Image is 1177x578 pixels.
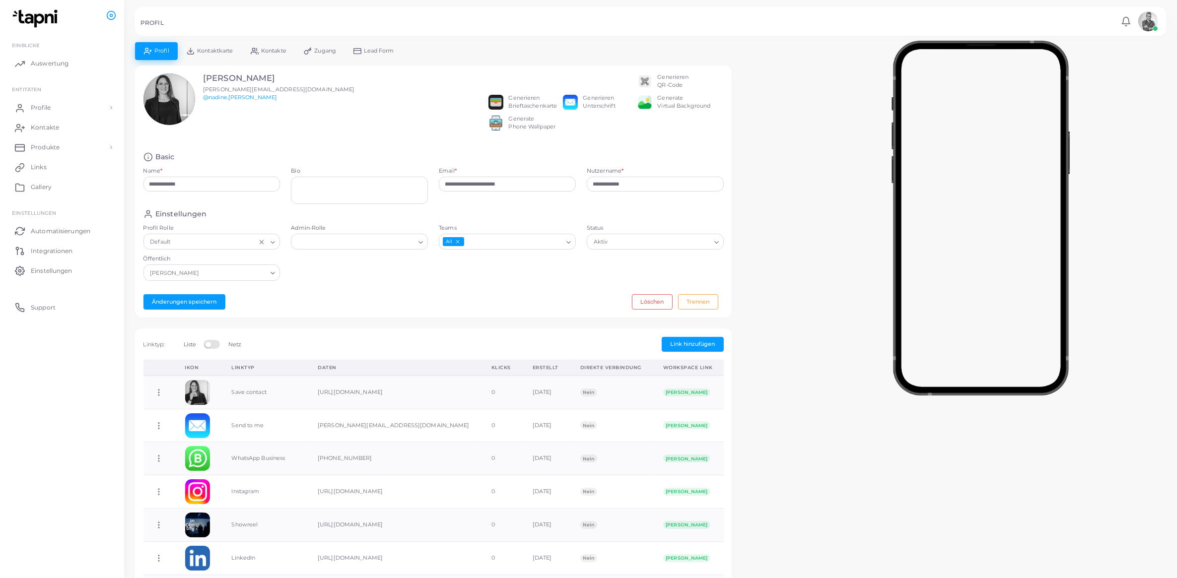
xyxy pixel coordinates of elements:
[488,116,503,130] img: 522fc3d1c3555ff804a1a379a540d0107ed87845162a92721bf5e2ebbcc3ae6c.png
[221,475,307,509] td: Instagram
[7,118,117,137] a: Kontakte
[580,488,597,496] span: Nein
[31,227,90,236] span: Automatisierungen
[583,94,616,110] div: Generieren Unterschrift
[203,86,355,93] span: [PERSON_NAME][EMAIL_ADDRESS][DOMAIN_NAME]
[307,509,481,542] td: [URL][DOMAIN_NAME]
[155,209,207,219] h4: Einstellungen
[481,541,522,575] td: 0
[31,103,51,112] span: Profile
[580,388,597,396] span: Nein
[203,73,355,83] h3: [PERSON_NAME]
[481,509,522,542] td: 0
[610,237,710,248] input: Search for option
[197,48,233,54] span: Kontaktkarte
[481,409,522,442] td: 0
[155,152,175,162] h4: Basic
[201,267,267,278] input: Search for option
[670,340,715,347] span: Link hinzufügen
[221,442,307,475] td: WhatsApp Business
[7,54,117,73] a: Auswertung
[143,234,280,250] div: Search for option
[12,42,40,48] span: EINBLICKE
[522,475,569,509] td: [DATE]
[663,488,710,496] span: [PERSON_NAME]
[7,260,117,280] a: Einstellungen
[143,360,174,376] th: Action
[522,541,569,575] td: [DATE]
[7,221,117,241] a: Automatisierungen
[454,238,461,245] button: Deselect All
[221,409,307,442] td: Send to me
[1135,11,1161,31] a: avatar
[509,115,556,131] div: Generate Phone Wallpaper
[522,442,569,475] td: [DATE]
[31,143,60,152] span: Produkte
[663,554,710,562] span: [PERSON_NAME]
[364,48,394,54] span: Lead Form
[140,19,164,26] h5: PROFIL
[185,364,210,371] div: Ikon
[580,364,641,371] div: Direkte Verbindung
[291,167,428,175] label: Bio
[31,163,47,172] span: Links
[662,337,724,352] button: Link hinzufügen
[307,541,481,575] td: [URL][DOMAIN_NAME]
[9,9,64,28] img: logo
[580,521,597,529] span: Nein
[509,94,557,110] div: Generieren Brieftaschenkarte
[31,266,72,275] span: Einstellungen
[261,48,286,54] span: Kontakte
[7,157,117,177] a: Links
[307,376,481,409] td: [URL][DOMAIN_NAME]
[678,294,718,309] button: Trennen
[1138,11,1158,31] img: avatar
[481,376,522,409] td: 0
[232,364,296,371] div: Linktyp
[7,177,117,197] a: Gallery
[185,513,210,537] img: eEk1l8zUqV0LaRjzs4J9HNuMa-1757928070140.png
[587,234,724,250] div: Search for option
[307,409,481,442] td: [PERSON_NAME][EMAIL_ADDRESS][DOMAIN_NAME]
[291,234,428,250] div: Search for option
[31,59,69,68] span: Auswertung
[663,454,710,462] span: [PERSON_NAME]
[149,268,201,278] span: [PERSON_NAME]
[143,255,280,263] label: Öffentlich
[663,388,710,396] span: [PERSON_NAME]
[143,224,280,232] label: Profil Rolle
[7,241,117,260] a: Integrationen
[7,137,117,157] a: Produkte
[228,341,241,349] label: Netz
[203,94,277,101] a: @nadine.[PERSON_NAME]
[439,167,457,175] label: Email
[307,442,481,475] td: [PHONE_NUMBER]
[632,294,673,309] button: Löschen
[31,123,59,132] span: Kontakte
[185,479,210,504] img: instagram.png
[184,341,197,349] label: Liste
[658,73,689,89] div: Generieren QR-Code
[580,421,597,429] span: Nein
[185,546,210,571] img: linkedin.png
[892,41,1070,395] img: phone-mock.b55596b7.png
[563,95,578,110] img: email.png
[143,264,280,280] div: Search for option
[439,234,576,250] div: Search for option
[491,364,511,371] div: Klicks
[533,364,558,371] div: Erstellt
[185,446,210,471] img: whatsapp-business.png
[154,48,169,54] span: Profil
[465,237,562,248] input: Search for option
[12,210,56,216] span: Einstellungen
[173,237,256,248] input: Search for option
[291,224,428,232] label: Admin-Rolle
[143,341,165,348] span: Linktyp:
[221,509,307,542] td: Showreel
[314,48,336,54] span: Zugang
[7,98,117,118] a: Profile
[481,475,522,509] td: 0
[318,364,470,371] div: Daten
[663,421,710,429] span: [PERSON_NAME]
